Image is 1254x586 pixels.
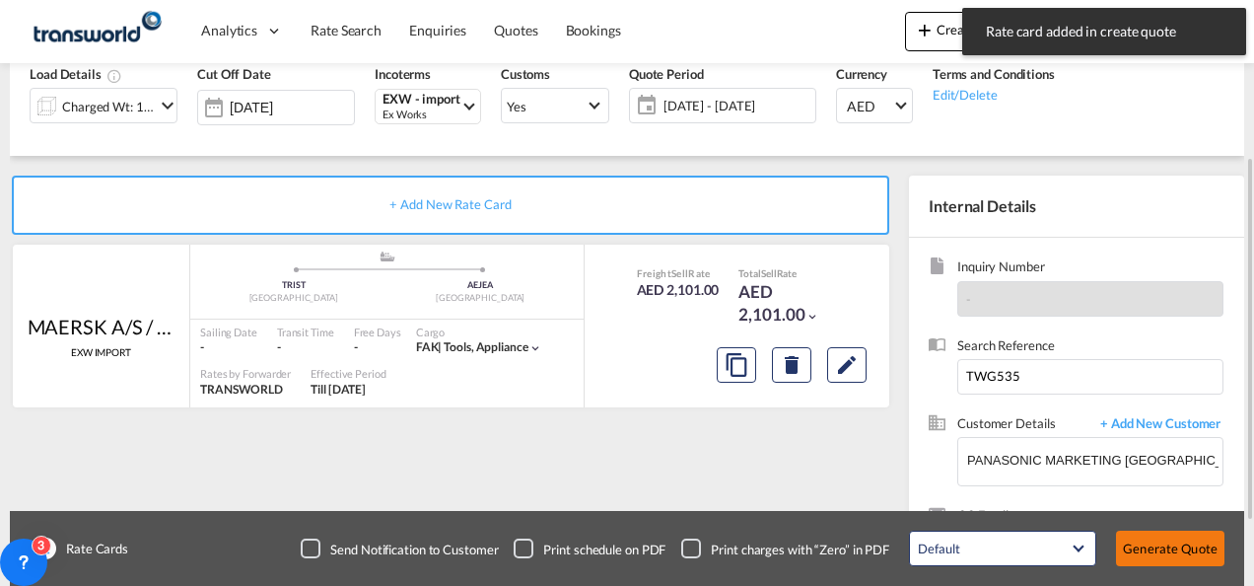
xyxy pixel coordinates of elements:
[637,266,720,280] div: Freight Rate
[438,339,442,354] span: |
[761,267,777,279] span: Sell
[772,347,811,383] button: Delete
[30,9,163,53] img: f753ae806dec11f0841701cdfdf085c0.png
[543,541,665,558] div: Print schedule on PDF
[957,359,1223,395] input: Enter search reference
[966,291,971,307] span: -
[416,339,528,356] div: tools, appliance
[501,66,550,82] span: Customs
[711,541,889,558] div: Print charges with “Zero” in PDF
[200,292,387,305] div: [GEOGRAPHIC_DATA]
[566,22,621,38] span: Bookings
[416,325,542,339] div: Cargo
[354,325,401,339] div: Free Days
[836,88,913,123] md-select: Select Currency: د.إ AEDUnited Arab Emirates Dirham
[311,382,366,399] div: Till 31 Aug 2025
[354,339,358,356] div: -
[738,266,837,280] div: Total Rate
[909,176,1244,237] div: Internal Details
[387,279,575,292] div: AEJEA
[967,438,1222,482] input: Enter Customer Details
[416,339,445,354] span: FAK
[637,280,720,300] div: AED 2,101.00
[629,66,704,82] span: Quote Period
[200,382,291,399] div: TRANSWORLD
[200,366,291,381] div: Rates by Forwarder
[663,97,810,114] span: [DATE] - [DATE]
[330,541,498,558] div: Send Notification to Customer
[197,66,271,82] span: Cut Off Date
[200,325,257,339] div: Sailing Date
[725,353,748,377] md-icon: assets/icons/custom/copyQuote.svg
[409,22,466,38] span: Enquiries
[277,339,334,356] div: -
[230,100,354,115] input: Select
[717,347,756,383] button: Copy
[200,382,283,397] span: TRANSWORLD
[933,84,1055,104] div: Edit/Delete
[311,366,385,381] div: Effective Period
[30,88,177,123] div: Charged Wt: 1.23 W/Micon-chevron-down
[387,292,575,305] div: [GEOGRAPHIC_DATA]
[201,21,257,40] span: Analytics
[957,336,1223,359] span: Search Reference
[836,66,887,82] span: Currency
[277,325,334,339] div: Transit Time
[827,347,867,383] button: Edit
[805,310,819,324] md-icon: icon-chevron-down
[847,97,892,116] span: AED
[12,176,889,235] div: + Add New Rate Card
[62,93,155,120] div: Charged Wt: 1.23 W/M
[507,99,526,114] div: Yes
[30,66,122,82] span: Load Details
[301,539,498,558] md-checkbox: Checkbox No Ink
[659,92,815,119] span: [DATE] - [DATE]
[501,88,609,123] md-select: Select Customs: Yes
[630,94,654,117] md-icon: icon-calendar
[738,280,837,328] div: AED 2,101.00
[933,66,1055,82] span: Terms and Conditions
[375,66,431,82] span: Incoterms
[1116,531,1224,566] button: Generate Quote
[71,345,131,359] span: EXW IMPORT
[957,257,1223,280] span: Inquiry Number
[311,382,366,397] span: Till [DATE]
[514,539,665,558] md-checkbox: Checkbox No Ink
[905,12,1022,51] button: icon-plus 400-fgCreate Quote
[311,22,382,38] span: Rate Search
[1090,414,1223,437] span: + Add New Customer
[376,252,399,261] md-icon: assets/icons/custom/ship-fill.svg
[681,539,889,558] md-checkbox: Checkbox No Ink
[200,279,387,292] div: TRIST
[156,94,179,117] md-icon: icon-chevron-down
[375,89,481,124] md-select: Select Incoterms: EXW - import Ex Works
[383,107,460,121] div: Ex Works
[957,414,1090,437] span: Customer Details
[56,540,128,557] span: Rate Cards
[957,506,1223,529] span: CC Email
[389,196,511,212] span: + Add New Rate Card
[528,341,542,355] md-icon: icon-chevron-down
[28,313,175,340] div: MAERSK A/S / TDWC-DUBAI
[671,267,688,279] span: Sell
[200,339,257,356] div: -
[106,68,122,84] md-icon: Chargeable Weight
[980,22,1228,41] span: Rate card added in create quote
[494,22,537,38] span: Quotes
[918,541,959,556] div: Default
[913,18,937,41] md-icon: icon-plus 400-fg
[383,92,460,107] div: EXW - import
